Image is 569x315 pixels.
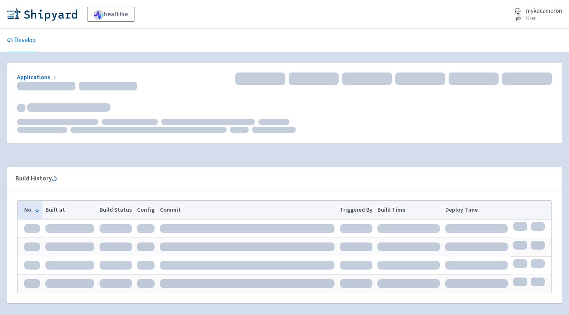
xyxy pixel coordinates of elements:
th: Build Status [97,201,135,219]
img: Shipyard logo [7,7,77,21]
th: Commit [157,201,337,219]
th: Built at [42,201,97,219]
a: Applications [17,73,58,81]
a: mykecameron User [504,7,562,21]
span: mykecameron [526,7,562,15]
th: Triggered By [337,201,375,219]
th: Deploy Time [443,201,511,219]
div: Build History [15,174,540,183]
a: Develop [7,29,36,52]
th: Build Time [375,201,443,219]
button: No. [24,205,40,214]
a: healthie [87,7,135,22]
th: Config [135,201,157,219]
small: User [526,15,562,21]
